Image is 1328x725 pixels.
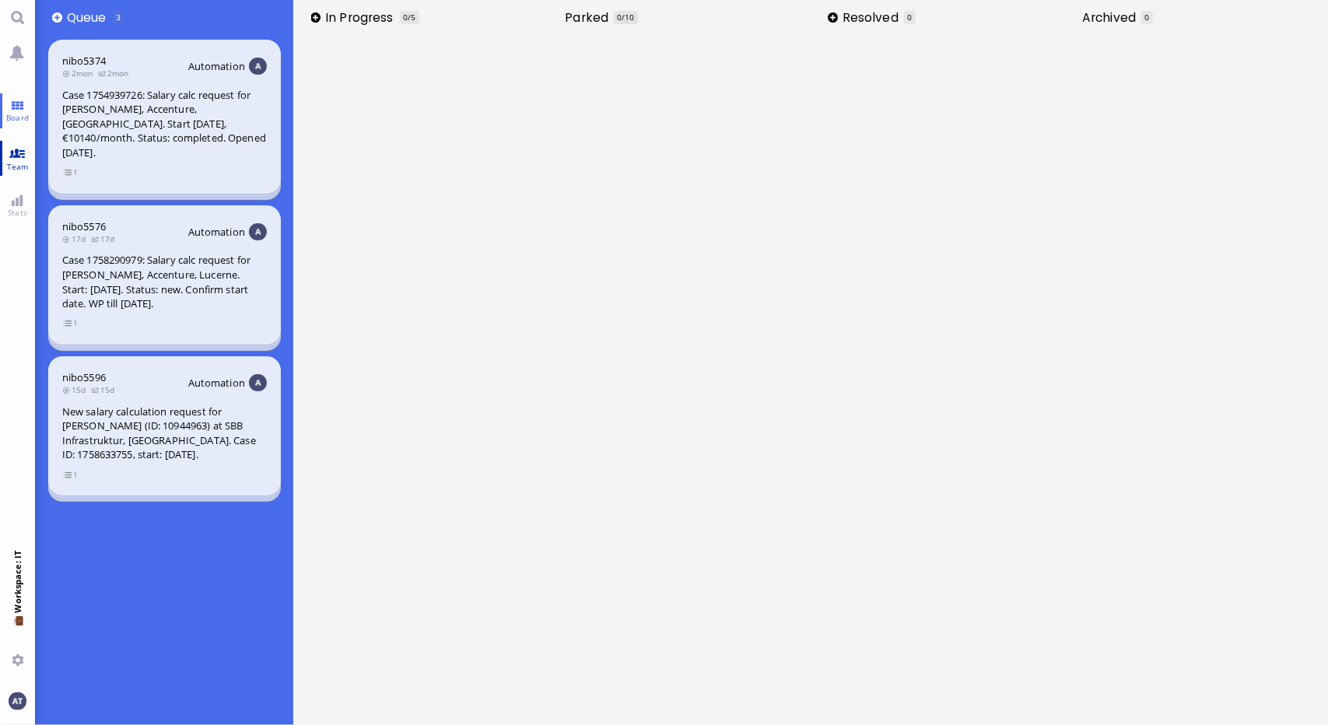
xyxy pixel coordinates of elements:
[91,233,120,244] span: 17d
[403,12,408,23] span: 0
[622,12,634,23] span: /10
[62,88,267,160] div: Case 1754939726: Salary calc request for [PERSON_NAME], Accenture, [GEOGRAPHIC_DATA]. Start [DATE...
[325,9,398,26] span: In progress
[52,12,62,23] button: Add
[408,12,415,23] span: /5
[12,613,23,648] span: 💼 Workspace: IT
[63,317,79,330] span: view 1 items
[188,376,245,390] span: Automation
[62,233,91,244] span: 17d
[249,374,266,391] img: Aut
[907,12,912,23] span: 0
[249,223,266,240] img: Aut
[188,59,245,73] span: Automation
[62,219,106,233] a: nibo5576
[843,9,904,26] span: Resolved
[4,207,31,218] span: Stats
[828,12,838,23] button: Add
[63,166,79,179] span: view 1 items
[617,12,622,23] span: 0
[311,12,321,23] button: Add
[116,12,121,23] span: 3
[62,384,91,395] span: 15d
[3,161,33,172] span: Team
[62,68,98,79] span: 2mon
[1144,12,1149,23] span: 0
[188,225,245,239] span: Automation
[62,54,106,68] a: nibo5374
[1082,9,1141,26] span: Archived
[67,9,111,26] span: Queue
[2,112,33,123] span: Board
[62,253,267,310] div: Case 1758290979: Salary calc request for [PERSON_NAME], Accenture, Lucerne. Start: [DATE]. Status...
[62,405,267,462] div: New salary calculation request for [PERSON_NAME] (ID: 10944963) at SBB Infrastruktur, [GEOGRAPHIC...
[98,68,134,79] span: 2mon
[91,384,120,395] span: 15d
[63,468,79,482] span: view 1 items
[9,692,26,709] img: You
[565,9,613,26] span: Parked
[249,58,266,75] img: Aut
[62,370,106,384] a: nibo5596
